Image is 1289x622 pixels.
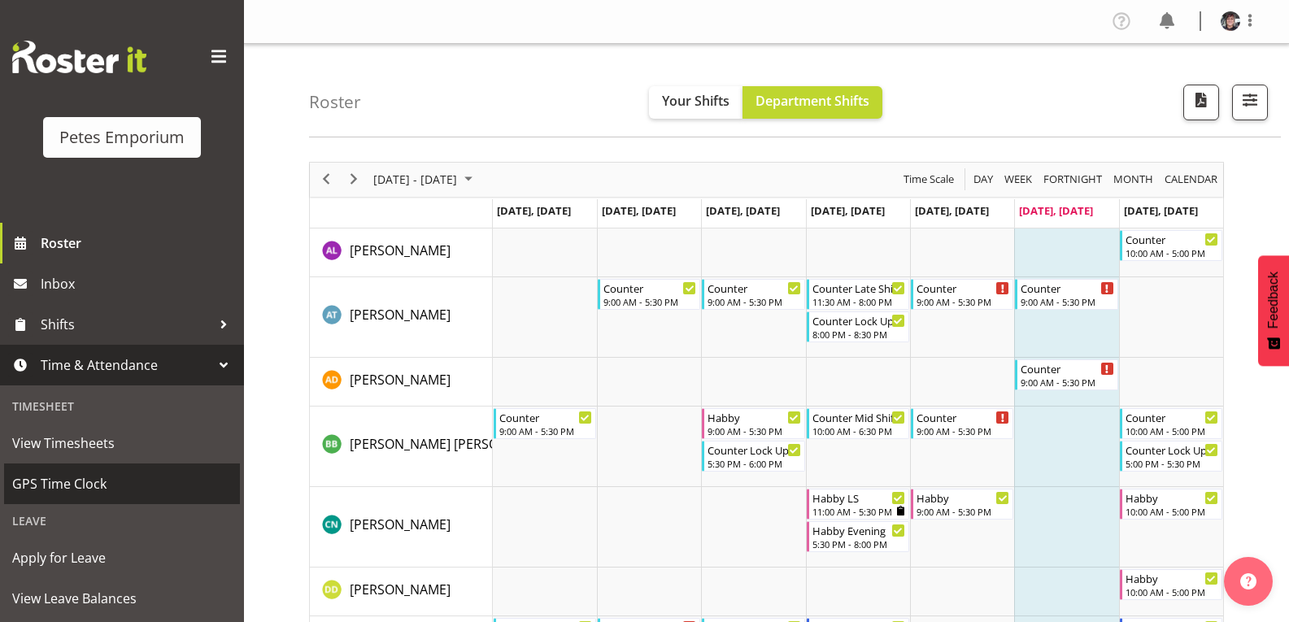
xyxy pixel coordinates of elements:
[1221,11,1240,31] img: michelle-whaleb4506e5af45ffd00a26cc2b6420a9100.png
[649,86,742,119] button: Your Shifts
[742,86,882,119] button: Department Shifts
[41,272,236,296] span: Inbox
[4,423,240,463] a: View Timesheets
[309,93,361,111] h4: Roster
[4,463,240,504] a: GPS Time Clock
[756,92,869,110] span: Department Shifts
[1183,85,1219,120] button: Download a PDF of the roster according to the set date range.
[12,431,232,455] span: View Timesheets
[12,586,232,611] span: View Leave Balances
[12,41,146,73] img: Rosterit website logo
[1266,272,1281,328] span: Feedback
[662,92,729,110] span: Your Shifts
[4,504,240,537] div: Leave
[59,125,185,150] div: Petes Emporium
[4,389,240,423] div: Timesheet
[4,578,240,619] a: View Leave Balances
[1232,85,1268,120] button: Filter Shifts
[4,537,240,578] a: Apply for Leave
[12,472,232,496] span: GPS Time Clock
[41,231,236,255] span: Roster
[1240,573,1256,589] img: help-xxl-2.png
[41,312,211,337] span: Shifts
[1258,255,1289,366] button: Feedback - Show survey
[12,546,232,570] span: Apply for Leave
[41,353,211,377] span: Time & Attendance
